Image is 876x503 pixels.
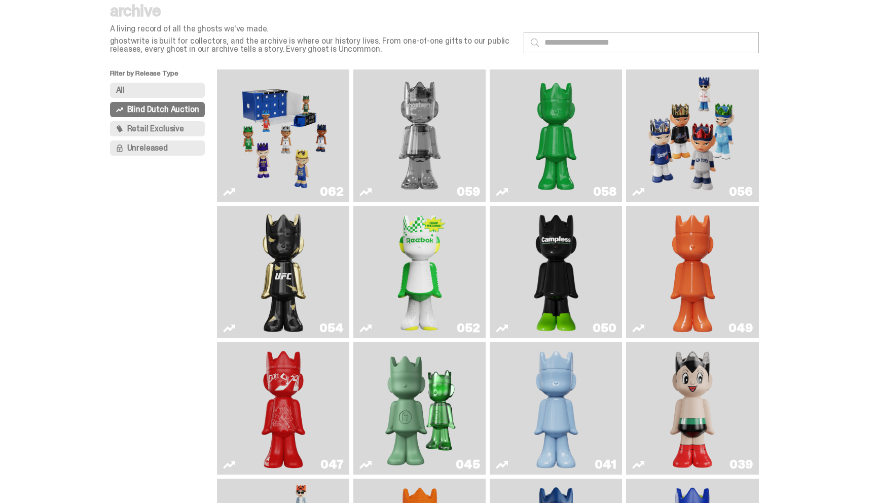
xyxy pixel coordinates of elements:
button: Unreleased [110,140,205,156]
div: 062 [320,186,343,198]
a: Ruby [223,210,343,334]
img: Schrödinger's ghost: Sunday Green [506,74,606,198]
a: Campless [496,210,616,334]
div: 045 [456,458,480,471]
div: 059 [457,186,480,198]
a: Schrödinger's ghost: Sunday Green [496,74,616,198]
p: A living record of all the ghosts we've made. [110,25,516,33]
button: Blind Dutch Auction [110,102,205,117]
div: 058 [593,186,616,198]
img: Two [370,74,469,198]
img: Game Face (2025) [643,74,742,198]
div: 041 [595,458,616,471]
span: All [116,86,125,94]
span: Unreleased [127,144,168,152]
img: Campless [529,210,583,334]
div: 049 [728,322,752,334]
a: Court Victory [359,210,480,334]
a: Game Face (2025) [632,74,752,198]
img: Game Face (2025) [234,74,333,198]
a: Game Face (2025) [223,74,343,198]
a: Two [359,74,480,198]
p: ghostwrite is built for collectors, and the archive is where our history lives. From one-of-one g... [110,37,516,53]
a: Schrödinger's ghost: Winter Blue [496,346,616,471]
img: Schrödinger's ghost: Orange Vibe [666,210,719,334]
img: Astro Boy [666,346,719,471]
a: Skip [223,346,343,471]
img: Court Victory [393,210,447,334]
div: 039 [729,458,752,471]
img: Present [377,346,463,471]
img: Schrödinger's ghost: Winter Blue [529,346,583,471]
span: Retail Exclusive [127,125,184,133]
a: Present [359,346,480,471]
p: archive [110,3,516,19]
a: Astro Boy [632,346,752,471]
div: 056 [729,186,752,198]
div: 050 [593,322,616,334]
img: Skip [257,346,310,471]
button: Retail Exclusive [110,121,205,136]
div: 047 [320,458,343,471]
a: Schrödinger's ghost: Orange Vibe [632,210,752,334]
p: Filter by Release Type [110,69,217,83]
img: Ruby [257,210,310,334]
div: 054 [319,322,343,334]
span: Blind Dutch Auction [127,105,199,114]
button: All [110,83,205,98]
div: 052 [457,322,480,334]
